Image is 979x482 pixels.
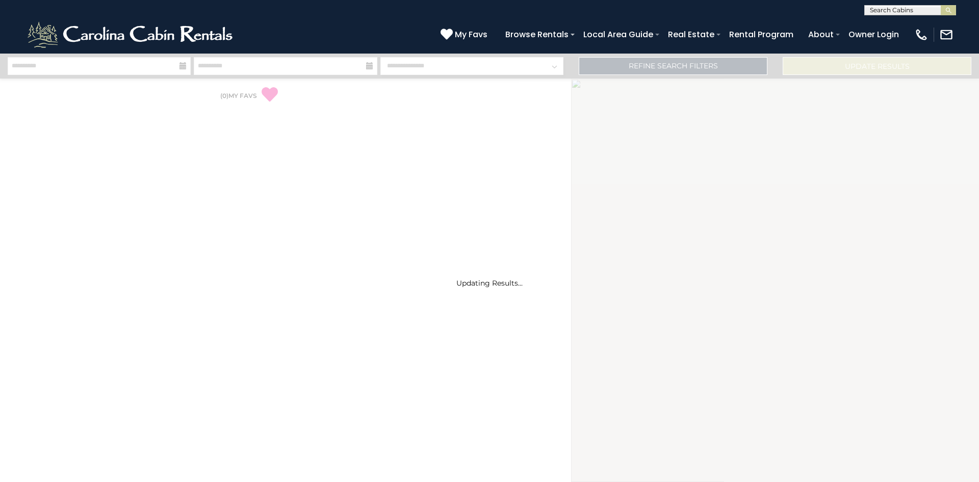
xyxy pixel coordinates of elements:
a: Rental Program [724,26,798,43]
a: Real Estate [663,26,719,43]
a: My Favs [441,28,490,41]
img: White-1-2.png [25,19,237,50]
a: Owner Login [843,26,904,43]
a: Local Area Guide [578,26,658,43]
a: About [803,26,839,43]
a: Browse Rentals [500,26,574,43]
span: My Favs [455,28,487,41]
img: mail-regular-white.png [939,28,954,42]
img: phone-regular-white.png [914,28,929,42]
